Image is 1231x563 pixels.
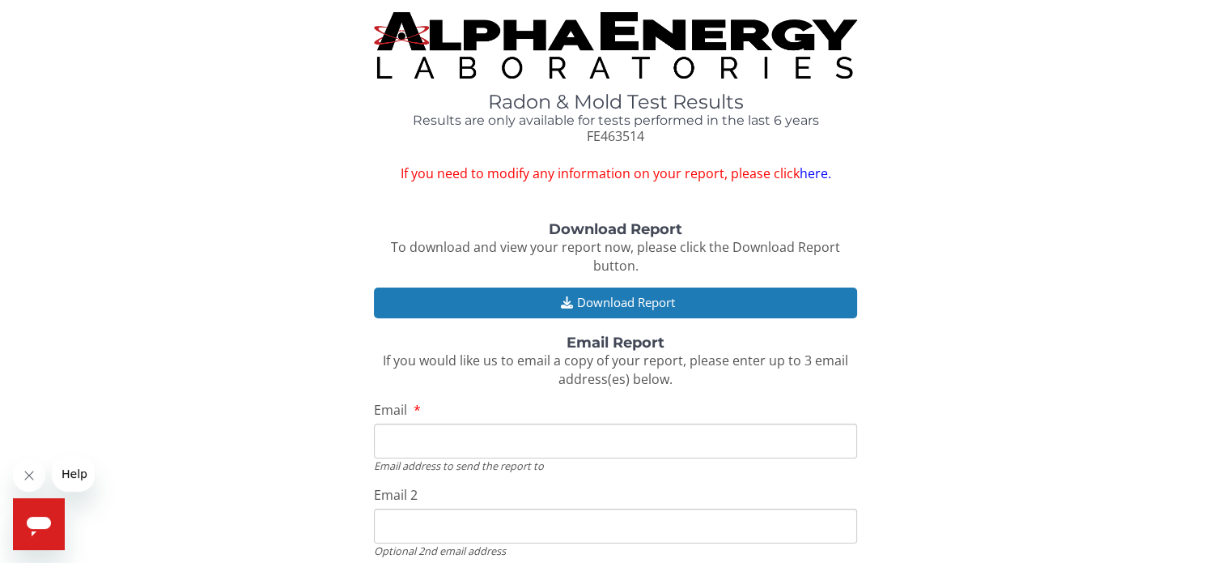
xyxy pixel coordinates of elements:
span: Email 2 [374,486,418,504]
iframe: Button to launch messaging window [13,498,65,550]
iframe: Close message [13,459,45,492]
span: FE463514 [587,127,644,145]
button: Download Report [374,288,856,318]
h1: Radon & Mold Test Results [374,92,856,113]
h4: Results are only available for tests performed in the last 6 years [374,113,856,128]
span: To download and view your report now, please click the Download Report button. [391,238,840,275]
a: here. [799,164,830,182]
iframe: Message from company [52,456,95,492]
span: Email [374,401,407,419]
img: TightCrop.jpg [374,12,856,79]
div: Optional 2nd email address [374,544,856,558]
span: If you need to modify any information on your report, please click [374,164,856,183]
strong: Email Report [567,334,664,352]
strong: Download Report [549,220,682,238]
span: If you would like us to email a copy of your report, please enter up to 3 email address(es) below. [383,352,848,388]
div: Email address to send the report to [374,459,856,473]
